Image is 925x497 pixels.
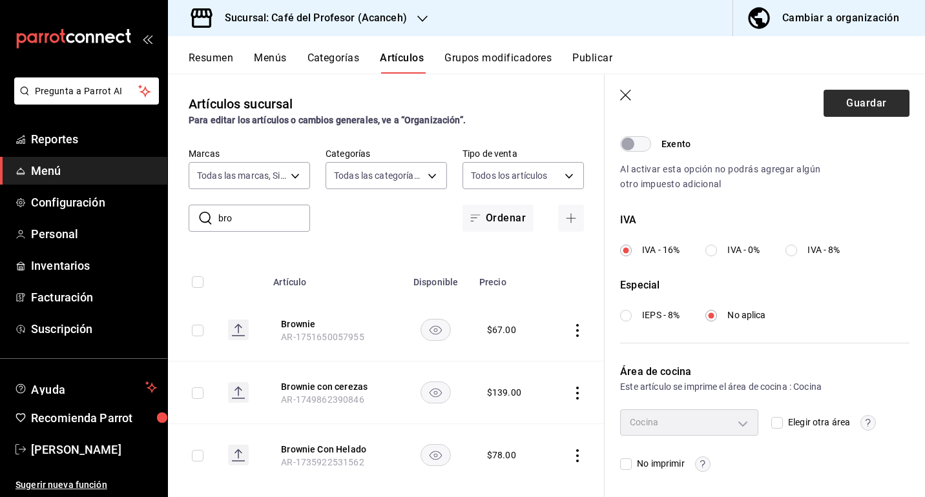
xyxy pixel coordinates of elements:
span: Menú [31,162,157,179]
span: Sugerir nueva función [16,478,157,492]
div: Cocina [620,409,758,435]
button: Menús [254,52,286,74]
button: Pregunta a Parrot AI [14,77,159,105]
div: Área de cocina [620,364,909,380]
button: Resumen [189,52,233,74]
span: Exento [661,137,691,151]
label: Marcas [189,149,310,158]
span: AR-1735922531562 [281,457,364,467]
span: IEPS - 8% [642,309,680,322]
span: No imprimir [632,457,684,471]
span: Suscripción [31,320,157,338]
button: Ordenar [462,205,534,232]
button: Grupos modificadores [444,52,552,74]
div: $ 139.00 [487,386,521,399]
span: Personal [31,225,157,243]
label: Tipo de venta [462,149,584,158]
span: IVA - 16% [642,243,680,257]
span: Reportes [31,130,157,148]
h3: Sucursal: Café del Profesor (Acanceh) [214,10,407,26]
p: Al activar esta opción no podrás agregar algún otro impuesto adicional [620,162,822,192]
span: [PERSON_NAME] [31,441,157,458]
button: availability-product [421,444,451,466]
button: actions [571,387,584,400]
button: Categorías [307,52,360,74]
span: Configuración [31,194,157,211]
button: actions [571,449,584,462]
button: availability-product [421,381,451,403]
span: No aplica [727,309,765,322]
div: IVA [620,212,909,228]
button: availability-product [421,319,451,341]
button: edit-product-location [281,318,384,330]
div: $ 78.00 [487,449,516,462]
span: Facturación [31,289,157,306]
th: Artículo [265,258,400,299]
span: Ayuda [31,380,140,395]
strong: Para editar los artículos o cambios generales, ve a “Organización”. [189,115,466,125]
span: Todos los artículos [471,169,548,182]
span: AR-1749862390846 [281,394,364,405]
input: Buscar artículo [218,205,310,231]
span: Todas las categorías, Sin categoría [334,169,423,182]
button: actions [571,324,584,337]
div: Especial [620,278,909,293]
span: Inventarios [31,257,157,274]
span: Elegir otra área [783,416,850,429]
button: Publicar [572,52,612,74]
span: AR-1751650057955 [281,332,364,342]
span: Todas las marcas, Sin marca [197,169,286,182]
a: Pregunta a Parrot AI [9,94,159,107]
div: navigation tabs [189,52,925,74]
label: Categorías [326,149,447,158]
th: Disponible [400,258,472,299]
div: $ 67.00 [487,323,516,336]
button: open_drawer_menu [142,34,152,44]
button: Artículos [380,52,424,74]
div: Cambiar a organización [782,9,899,27]
button: Guardar [824,90,909,117]
th: Precio [472,258,548,299]
div: Artículos sucursal [189,94,293,114]
button: edit-product-location [281,380,384,393]
div: Este artículo se imprime el área de cocina : Cocina [620,380,909,394]
button: edit-product-location [281,443,384,456]
span: IVA - 0% [727,243,760,257]
span: Pregunta a Parrot AI [35,85,139,98]
span: IVA - 8% [807,243,840,257]
span: Recomienda Parrot [31,409,157,427]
